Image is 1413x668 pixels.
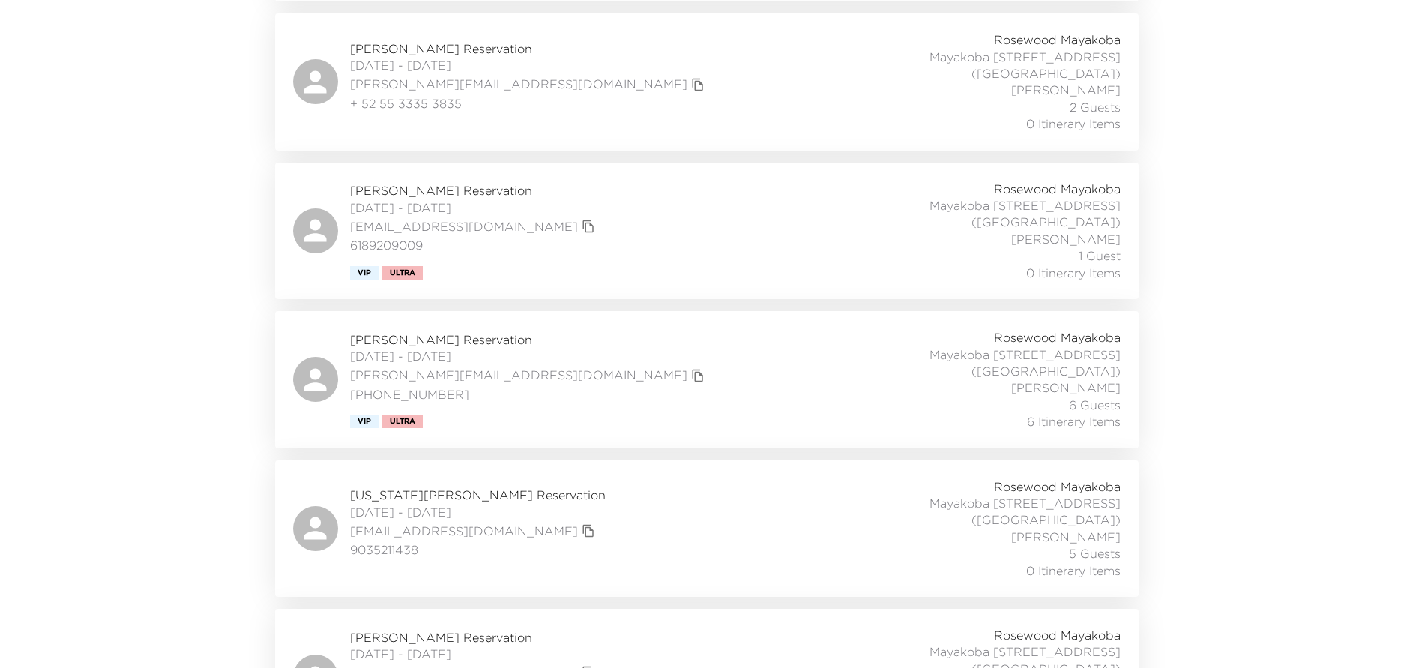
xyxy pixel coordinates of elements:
[350,218,578,235] a: [EMAIL_ADDRESS][DOMAIN_NAME]
[358,268,371,277] span: Vip
[350,76,687,92] a: [PERSON_NAME][EMAIL_ADDRESS][DOMAIN_NAME]
[350,523,578,539] a: [EMAIL_ADDRESS][DOMAIN_NAME]
[1026,562,1121,579] span: 0 Itinerary Items
[350,331,708,348] span: [PERSON_NAME] Reservation
[1079,247,1121,264] span: 1 Guest
[350,386,708,403] span: [PHONE_NUMBER]
[994,627,1121,643] span: Rosewood Mayakoba
[1027,413,1121,430] span: 6 Itinerary Items
[275,311,1139,448] a: [PERSON_NAME] Reservation[DATE] - [DATE][PERSON_NAME][EMAIL_ADDRESS][DOMAIN_NAME]copy primary mem...
[350,541,606,558] span: 9035211438
[1011,379,1121,396] span: [PERSON_NAME]
[994,478,1121,495] span: Rosewood Mayakoba
[578,216,599,237] button: copy primary member email
[1026,265,1121,281] span: 0 Itinerary Items
[1026,115,1121,132] span: 0 Itinerary Items
[1011,529,1121,545] span: [PERSON_NAME]
[275,13,1139,150] a: [PERSON_NAME] Reservation[DATE] - [DATE][PERSON_NAME][EMAIL_ADDRESS][DOMAIN_NAME]copy primary mem...
[789,495,1121,529] span: Mayakoba [STREET_ADDRESS] ([GEOGRAPHIC_DATA])
[350,646,599,662] span: [DATE] - [DATE]
[789,346,1121,380] span: Mayakoba [STREET_ADDRESS] ([GEOGRAPHIC_DATA])
[350,487,606,503] span: [US_STATE][PERSON_NAME] Reservation
[350,367,687,383] a: [PERSON_NAME][EMAIL_ADDRESS][DOMAIN_NAME]
[350,182,599,199] span: [PERSON_NAME] Reservation
[789,49,1121,82] span: Mayakoba [STREET_ADDRESS] ([GEOGRAPHIC_DATA])
[350,57,708,73] span: [DATE] - [DATE]
[687,365,708,386] button: copy primary member email
[350,348,708,364] span: [DATE] - [DATE]
[358,417,371,426] span: Vip
[350,629,599,646] span: [PERSON_NAME] Reservation
[1070,99,1121,115] span: 2 Guests
[350,237,599,253] span: 6189209009
[789,197,1121,231] span: Mayakoba [STREET_ADDRESS] ([GEOGRAPHIC_DATA])
[275,460,1139,597] a: [US_STATE][PERSON_NAME] Reservation[DATE] - [DATE][EMAIL_ADDRESS][DOMAIN_NAME]copy primary member...
[994,31,1121,48] span: Rosewood Mayakoba
[578,520,599,541] button: copy primary member email
[390,268,415,277] span: Ultra
[1011,231,1121,247] span: [PERSON_NAME]
[390,417,415,426] span: Ultra
[350,40,708,57] span: [PERSON_NAME] Reservation
[350,199,599,216] span: [DATE] - [DATE]
[1011,82,1121,98] span: [PERSON_NAME]
[994,181,1121,197] span: Rosewood Mayakoba
[1069,545,1121,562] span: 5 Guests
[350,95,708,112] span: + 52 55 3335 3835
[1069,397,1121,413] span: 6 Guests
[350,504,606,520] span: [DATE] - [DATE]
[275,163,1139,299] a: [PERSON_NAME] Reservation[DATE] - [DATE][EMAIL_ADDRESS][DOMAIN_NAME]copy primary member email6189...
[994,329,1121,346] span: Rosewood Mayakoba
[687,74,708,95] button: copy primary member email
